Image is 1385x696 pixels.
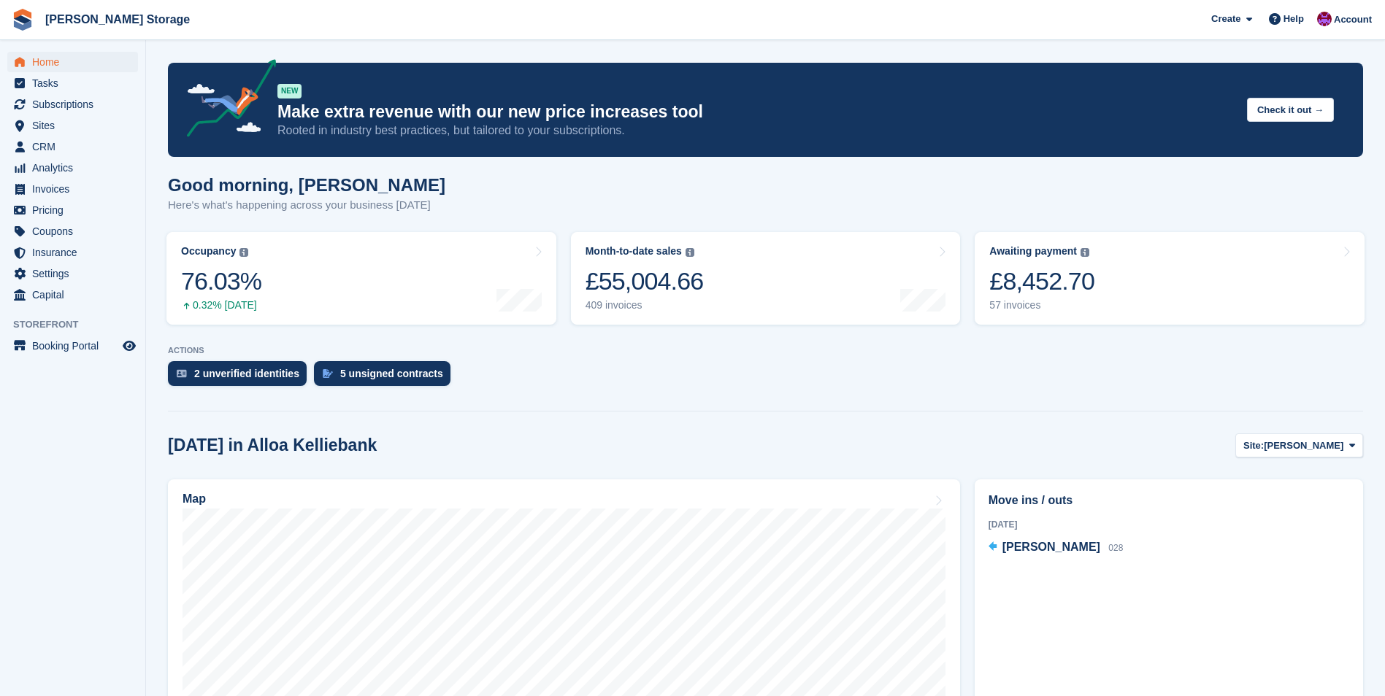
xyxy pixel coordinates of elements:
[586,245,682,258] div: Month-to-date sales
[168,175,445,195] h1: Good morning, [PERSON_NAME]
[7,158,138,178] a: menu
[686,248,694,257] img: icon-info-grey-7440780725fd019a000dd9b08b2336e03edf1995a4989e88bcd33f0948082b44.svg
[1211,12,1240,26] span: Create
[32,336,120,356] span: Booking Portal
[32,73,120,93] span: Tasks
[586,266,704,296] div: £55,004.66
[1317,12,1332,26] img: Audra Whitelaw
[7,285,138,305] a: menu
[13,317,145,332] span: Storefront
[1264,438,1343,453] span: [PERSON_NAME]
[1235,433,1363,457] button: Site: [PERSON_NAME]
[277,123,1235,139] p: Rooted in industry best practices, but tailored to your subscriptions.
[7,73,138,93] a: menu
[32,263,120,284] span: Settings
[989,266,1094,296] div: £8,452.70
[166,232,556,325] a: Occupancy 76.03% 0.32% [DATE]
[183,492,206,506] h2: Map
[39,7,196,31] a: [PERSON_NAME] Storage
[989,518,1349,531] div: [DATE]
[340,368,443,379] div: 5 unsigned contracts
[181,245,236,258] div: Occupancy
[168,436,377,455] h2: [DATE] in Alloa Kelliebank
[323,369,333,378] img: contract_signature_icon-13c848040528278c33f63329250d36e43548de30e8caae1d1a13099fd9432cc5.svg
[32,285,120,305] span: Capital
[177,369,187,378] img: verify_identity-adf6edd0f0f0b5bbfe63781bf79b02c33cf7c696d77639b501bdc392416b5a36.svg
[989,492,1349,509] h2: Move ins / outs
[1247,98,1334,122] button: Check it out →
[571,232,961,325] a: Month-to-date sales £55,004.66 409 invoices
[168,361,314,393] a: 2 unverified identities
[1081,248,1089,257] img: icon-info-grey-7440780725fd019a000dd9b08b2336e03edf1995a4989e88bcd33f0948082b44.svg
[239,248,248,257] img: icon-info-grey-7440780725fd019a000dd9b08b2336e03edf1995a4989e88bcd33f0948082b44.svg
[7,94,138,115] a: menu
[32,158,120,178] span: Analytics
[277,84,302,98] div: NEW
[12,9,34,31] img: stora-icon-8386f47178a22dfd0bd8f6a31ec36ba5ce8667c1dd55bd0f319d3a0aa187defe.svg
[1334,12,1372,27] span: Account
[7,221,138,241] a: menu
[32,136,120,157] span: CRM
[989,245,1077,258] div: Awaiting payment
[32,179,120,199] span: Invoices
[314,361,458,393] a: 5 unsigned contracts
[181,299,261,312] div: 0.32% [DATE]
[181,266,261,296] div: 76.03%
[989,299,1094,312] div: 57 invoices
[7,136,138,157] a: menu
[7,200,138,220] a: menu
[1284,12,1304,26] span: Help
[7,242,138,263] a: menu
[1108,543,1123,553] span: 028
[32,52,120,72] span: Home
[989,538,1124,557] a: [PERSON_NAME] 028
[120,337,138,355] a: Preview store
[32,242,120,263] span: Insurance
[168,197,445,214] p: Here's what's happening across your business [DATE]
[194,368,299,379] div: 2 unverified identities
[277,101,1235,123] p: Make extra revenue with our new price increases tool
[32,115,120,136] span: Sites
[7,336,138,356] a: menu
[7,263,138,284] a: menu
[168,346,1363,355] p: ACTIONS
[586,299,704,312] div: 409 invoices
[174,59,277,142] img: price-adjustments-announcement-icon-8257ccfd72463d97f412b2fc003d46551f7dbcb40ab6d574587a9cd5c0d94...
[1243,438,1264,453] span: Site:
[7,179,138,199] a: menu
[7,115,138,136] a: menu
[975,232,1365,325] a: Awaiting payment £8,452.70 57 invoices
[32,221,120,241] span: Coupons
[32,94,120,115] span: Subscriptions
[7,52,138,72] a: menu
[1002,541,1100,553] span: [PERSON_NAME]
[32,200,120,220] span: Pricing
